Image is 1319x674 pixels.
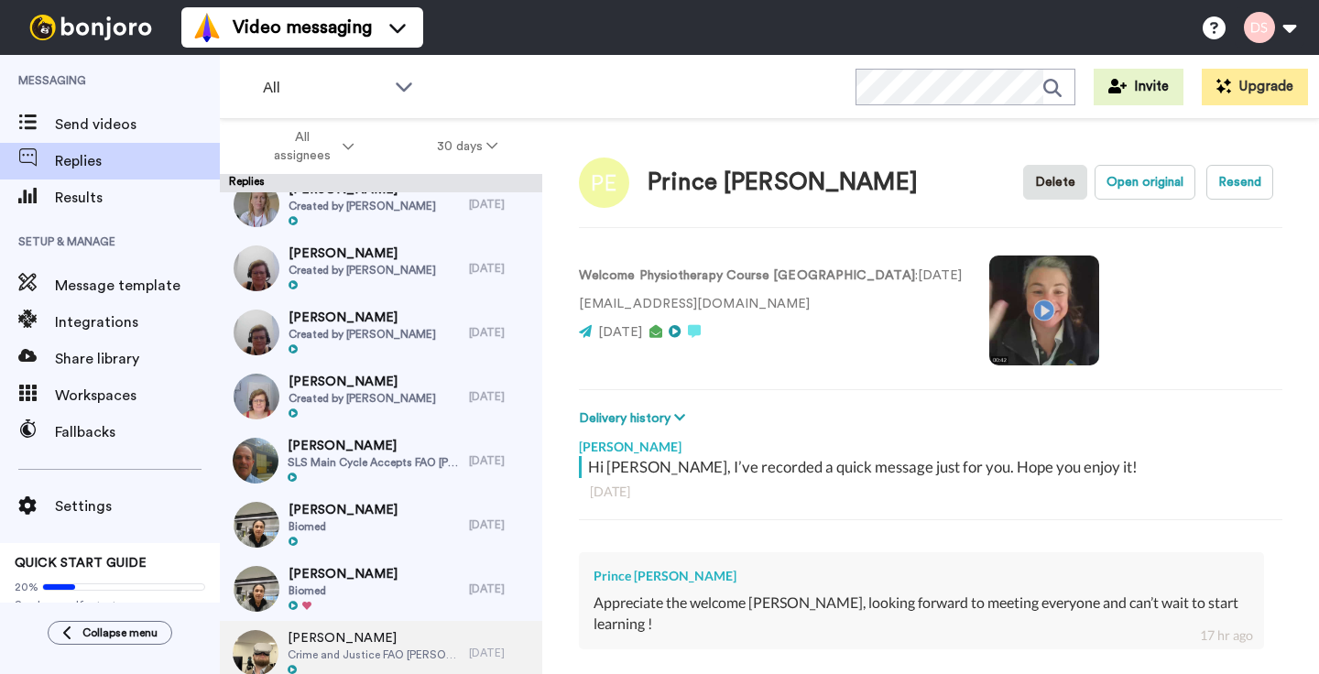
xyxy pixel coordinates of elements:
img: e7c651a5-a5ce-404b-9ba7-f4ee0fc7962e-thumb.jpg [234,502,279,548]
button: 30 days [396,130,540,163]
span: Fallbacks [55,421,220,443]
img: b2988a14-a979-4609-9542-62207dd7de4b-thumb.jpg [233,438,278,484]
div: [DATE] [469,582,533,596]
span: Send yourself a test [15,598,205,613]
div: [DATE] [469,389,533,404]
span: [PERSON_NAME] [289,309,436,327]
span: Integrations [55,311,220,333]
div: Replies [220,174,542,192]
img: 272171ea-6837-4f31-ac15-72273516540c-thumb.jpg [234,374,279,419]
span: [PERSON_NAME] [289,373,436,391]
span: Settings [55,495,220,517]
p: [EMAIL_ADDRESS][DOMAIN_NAME] [579,295,962,314]
span: 20% [15,580,38,594]
span: Send videos [55,114,220,136]
button: All assignees [223,121,396,172]
a: [PERSON_NAME]Created by [PERSON_NAME][DATE] [220,172,542,236]
button: Resend [1206,165,1273,200]
span: [PERSON_NAME] [289,565,398,583]
span: SLS Main Cycle Accepts FAO [PERSON_NAME] [288,455,460,470]
span: Crime and Justice FAO [PERSON_NAME] [288,647,460,662]
span: Video messaging [233,15,372,40]
div: [PERSON_NAME] [579,429,1282,456]
span: Created by [PERSON_NAME] [289,391,436,406]
span: Workspaces [55,385,220,407]
button: Collapse menu [48,621,172,645]
div: Hi [PERSON_NAME], I’ve recorded a quick message just for you. Hope you enjoy it! [588,456,1278,478]
a: [PERSON_NAME]Created by [PERSON_NAME][DATE] [220,364,542,429]
a: [PERSON_NAME]Biomed[DATE] [220,493,542,557]
div: Prince [PERSON_NAME] [648,169,918,196]
img: Image of Prince Spencer Ekwebelem [579,158,629,208]
span: Replies [55,150,220,172]
div: [DATE] [469,197,533,212]
span: Results [55,187,220,209]
div: [DATE] [469,453,533,468]
span: [PERSON_NAME] [288,629,460,647]
span: QUICK START GUIDE [15,557,147,570]
span: [DATE] [598,326,642,339]
img: vm-color.svg [192,13,222,42]
button: Open original [1095,165,1195,200]
div: 17 hr ago [1200,626,1253,645]
img: bj-logo-header-white.svg [22,15,159,40]
span: Created by [PERSON_NAME] [289,327,436,342]
span: Created by [PERSON_NAME] [289,199,436,213]
span: Biomed [289,583,398,598]
span: Created by [PERSON_NAME] [289,263,436,277]
a: [PERSON_NAME]Created by [PERSON_NAME][DATE] [220,300,542,364]
span: All assignees [265,128,339,165]
span: [PERSON_NAME] [289,501,398,519]
a: [PERSON_NAME]Biomed[DATE] [220,557,542,621]
div: Prince [PERSON_NAME] [594,567,1249,585]
a: [PERSON_NAME]Created by [PERSON_NAME][DATE] [220,236,542,300]
p: : [DATE] [579,266,962,286]
span: Share library [55,348,220,370]
span: [PERSON_NAME] [288,437,460,455]
span: Biomed [289,519,398,534]
div: [DATE] [469,325,533,340]
button: Upgrade [1202,69,1308,105]
img: 50435317-875b-43aa-ad16-f3ebc6ec1342-thumb.jpg [234,245,279,291]
div: [DATE] [469,517,533,532]
button: Delivery history [579,408,691,429]
span: [PERSON_NAME] [289,245,436,263]
button: Invite [1094,69,1183,105]
img: 75ede844-e2e9-4151-9286-92490e04c588-thumb.jpg [234,181,279,227]
div: [DATE] [590,483,1271,501]
span: Message template [55,275,220,297]
strong: Welcome Physiotherapy Course [GEOGRAPHIC_DATA] [579,269,915,282]
button: Delete [1023,165,1087,200]
span: Collapse menu [82,625,158,640]
div: Appreciate the welcome [PERSON_NAME], looking forward to meeting everyone and can’t wait to start... [594,592,1249,635]
a: [PERSON_NAME]SLS Main Cycle Accepts FAO [PERSON_NAME][DATE] [220,429,542,493]
img: e4621a27-40dd-443c-a21c-4c469c03d70e-thumb.jpg [234,310,279,355]
img: e7c651a5-a5ce-404b-9ba7-f4ee0fc7962e-thumb.jpg [234,566,279,612]
div: [DATE] [469,261,533,276]
div: [DATE] [469,646,533,660]
span: All [263,77,386,99]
